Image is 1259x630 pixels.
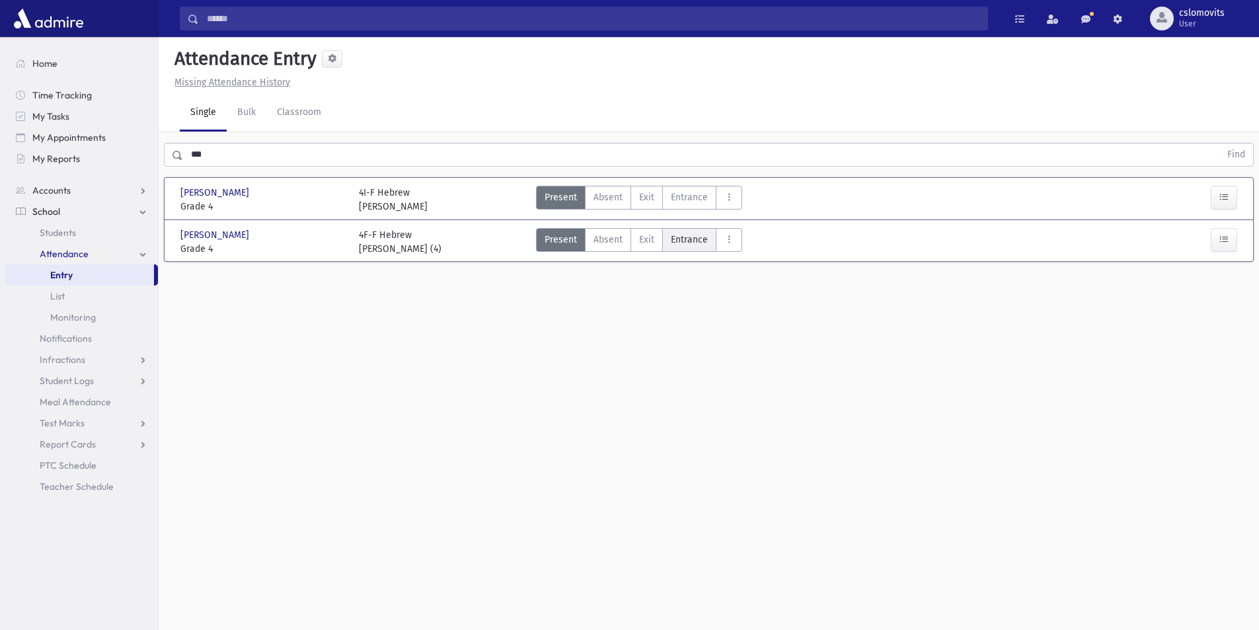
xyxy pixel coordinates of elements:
[40,438,96,450] span: Report Cards
[536,228,742,256] div: AttTypes
[32,58,57,69] span: Home
[5,434,158,455] a: Report Cards
[5,106,158,127] a: My Tasks
[5,307,158,328] a: Monitoring
[169,77,290,88] a: Missing Attendance History
[593,233,623,247] span: Absent
[50,290,65,302] span: List
[32,110,69,122] span: My Tasks
[180,95,227,132] a: Single
[671,190,708,204] span: Entrance
[639,190,654,204] span: Exit
[40,375,94,387] span: Student Logs
[40,459,96,471] span: PTC Schedule
[5,85,158,106] a: Time Tracking
[40,396,111,408] span: Meal Attendance
[199,7,987,30] input: Search
[359,228,441,256] div: 4F-F Hebrew [PERSON_NAME] (4)
[40,248,89,260] span: Attendance
[180,242,346,256] span: Grade 4
[5,127,158,148] a: My Appointments
[1219,143,1253,166] button: Find
[5,243,158,264] a: Attendance
[5,349,158,370] a: Infractions
[50,269,73,281] span: Entry
[174,77,290,88] u: Missing Attendance History
[5,148,158,169] a: My Reports
[5,455,158,476] a: PTC Schedule
[180,228,252,242] span: [PERSON_NAME]
[593,190,623,204] span: Absent
[536,186,742,214] div: AttTypes
[5,476,158,497] a: Teacher Schedule
[32,153,80,165] span: My Reports
[671,233,708,247] span: Entrance
[639,233,654,247] span: Exit
[5,370,158,391] a: Student Logs
[5,413,158,434] a: Test Marks
[5,391,158,413] a: Meal Attendance
[545,190,577,204] span: Present
[32,89,92,101] span: Time Tracking
[5,180,158,201] a: Accounts
[169,48,317,70] h5: Attendance Entry
[1179,19,1225,29] span: User
[5,222,158,243] a: Students
[1179,8,1225,19] span: cslomovits
[5,53,158,74] a: Home
[40,417,85,429] span: Test Marks
[180,200,346,214] span: Grade 4
[359,186,428,214] div: 4I-F Hebrew [PERSON_NAME]
[227,95,266,132] a: Bulk
[5,201,158,222] a: School
[40,227,76,239] span: Students
[5,286,158,307] a: List
[50,311,96,323] span: Monitoring
[5,328,158,349] a: Notifications
[32,206,60,217] span: School
[11,5,87,32] img: AdmirePro
[5,264,154,286] a: Entry
[32,184,71,196] span: Accounts
[266,95,332,132] a: Classroom
[180,186,252,200] span: [PERSON_NAME]
[32,132,106,143] span: My Appointments
[40,333,92,344] span: Notifications
[40,354,85,366] span: Infractions
[545,233,577,247] span: Present
[40,481,114,492] span: Teacher Schedule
